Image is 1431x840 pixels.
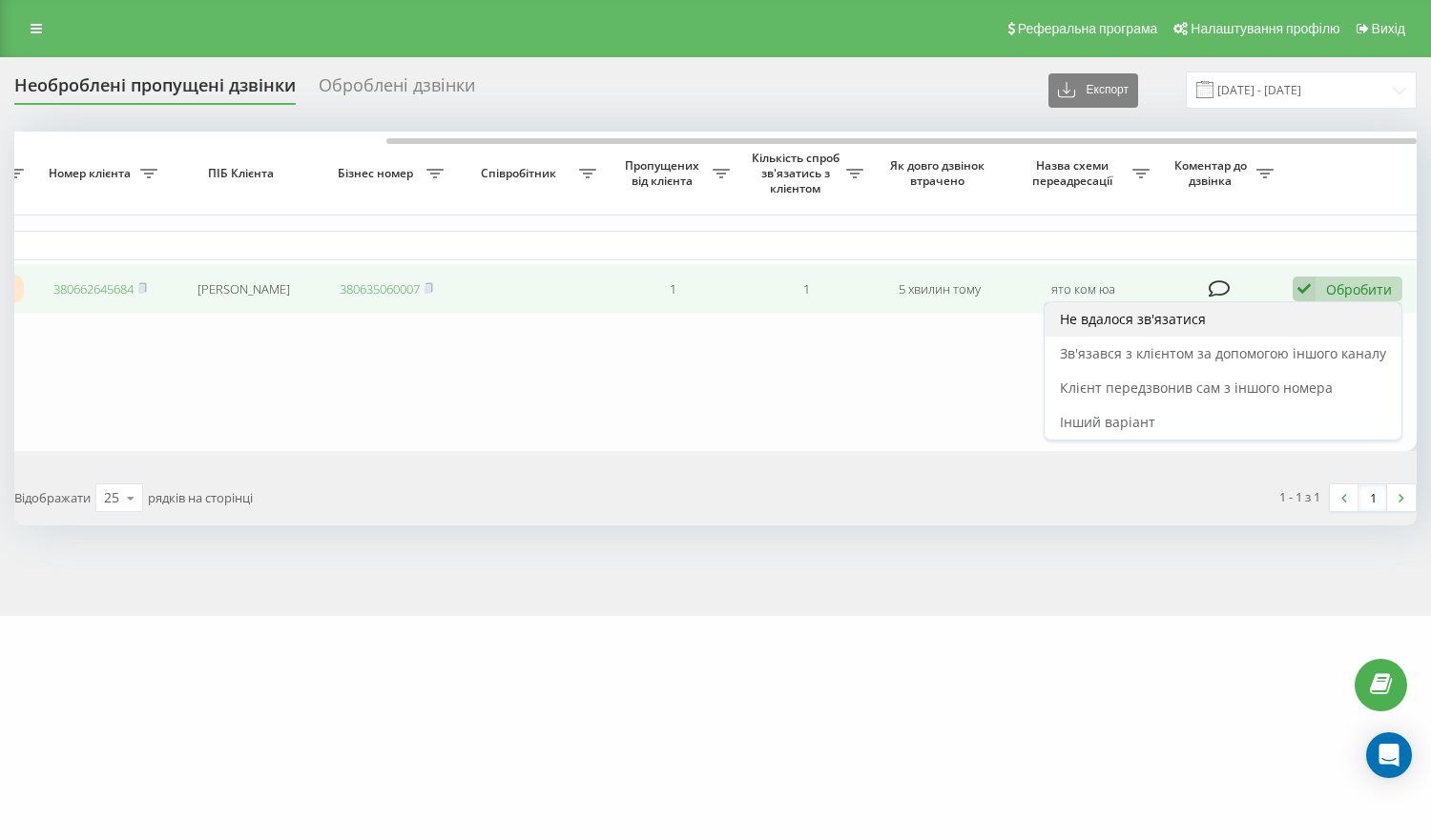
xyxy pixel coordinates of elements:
[615,158,713,188] span: Пропущених від клієнта
[14,75,296,105] div: Необроблені пропущені дзвінки
[1372,21,1405,36] span: Вихід
[1060,310,1206,328] span: Не вдалося зв'язатися
[1191,21,1339,36] span: Налаштування профілю
[1366,732,1412,778] div: Open Intercom Messenger
[749,151,846,195] span: Кількість спроб зв'язатись з клієнтом
[1006,264,1159,315] td: ято ком юа
[1018,21,1158,36] span: Реферальна програма
[1358,484,1387,511] a: 1
[606,264,739,315] td: 1
[1060,413,1155,431] span: Інший варіант
[148,489,253,506] span: рядків на сторінці
[329,166,426,181] span: Бізнес номер
[53,280,134,297] a: 380662645684
[1060,379,1333,397] span: Клієнт передзвонив сам з іншого номера
[873,264,1006,315] td: 5 хвилин тому
[183,166,303,181] span: ПІБ Клієнта
[1048,73,1138,108] button: Експорт
[14,489,91,506] span: Відображати
[1326,280,1392,298] div: Обробити
[167,264,320,315] td: [PERSON_NAME]
[1279,487,1320,506] div: 1 - 1 з 1
[340,280,420,297] a: 380635060007
[1169,158,1256,188] span: Коментар до дзвінка
[104,488,119,507] div: 25
[319,75,475,105] div: Оброблені дзвінки
[43,166,140,181] span: Номер клієнта
[463,166,579,181] span: Співробітник
[1016,158,1132,188] span: Назва схеми переадресації
[888,158,991,188] span: Як довго дзвінок втрачено
[1060,344,1386,362] span: Зв'язався з клієнтом за допомогою іншого каналу
[739,264,873,315] td: 1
